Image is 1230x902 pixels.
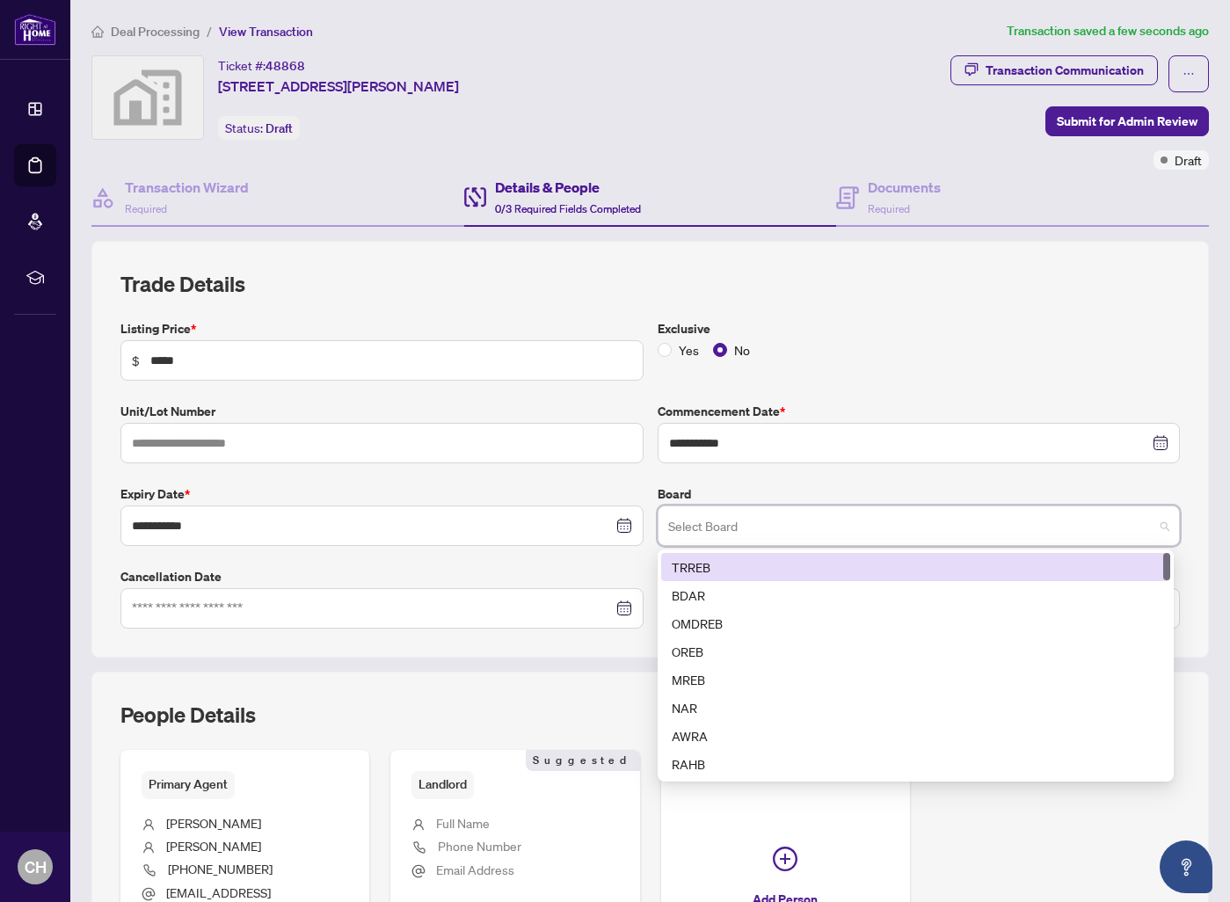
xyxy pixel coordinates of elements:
span: Primary Agent [142,771,235,798]
span: $ [132,351,140,370]
span: View Transaction [219,24,313,40]
button: Transaction Communication [950,55,1158,85]
span: [PHONE_NUMBER] [168,861,273,877]
span: [PERSON_NAME] [166,838,261,854]
span: 48868 [266,58,305,74]
h4: Documents [868,177,941,198]
div: AWRA [661,722,1170,750]
div: BDAR [661,581,1170,609]
label: Commencement Date [658,402,1181,421]
label: Expiry Date [120,484,644,504]
label: Listing Price [120,319,644,338]
span: Full Name [436,815,490,831]
div: NAR [661,694,1170,722]
div: TRREB [672,557,1160,577]
button: Open asap [1160,840,1212,893]
div: AWRA [672,726,1160,746]
div: Ticket #: [218,55,305,76]
div: MREB [672,670,1160,689]
span: home [91,25,104,38]
span: [PERSON_NAME] [166,815,261,831]
span: Yes [672,340,706,360]
span: ellipsis [1183,68,1195,80]
span: Landlord [411,771,474,798]
img: svg%3e [92,56,203,139]
div: NAR [672,698,1160,717]
span: Deal Processing [111,24,200,40]
div: Status: [218,116,300,140]
div: OREB [672,642,1160,661]
span: 0/3 Required Fields Completed [495,202,641,215]
label: Board [658,484,1181,504]
span: Phone Number [438,838,521,854]
span: Required [125,202,167,215]
span: Email Address [436,862,514,877]
div: Transaction Communication [986,56,1144,84]
span: Suggested [526,750,640,771]
span: [STREET_ADDRESS][PERSON_NAME] [218,76,459,97]
span: CH [25,855,47,879]
span: Submit for Admin Review [1057,107,1197,135]
span: No [727,340,757,360]
div: OMDREB [672,614,1160,633]
h4: Details & People [495,177,641,198]
label: Exclusive [658,319,1181,338]
div: OMDREB [661,609,1170,637]
label: Cancellation Date [120,567,644,586]
h4: Transaction Wizard [125,177,249,198]
div: MREB [661,666,1170,694]
img: logo [14,13,56,46]
button: Submit for Admin Review [1045,106,1209,136]
div: OREB [661,637,1170,666]
span: Draft [266,120,293,136]
h2: People Details [120,701,256,729]
label: Unit/Lot Number [120,402,644,421]
div: RAHB [672,754,1160,774]
div: RAHB [661,750,1170,778]
li: / [207,21,212,41]
article: Transaction saved a few seconds ago [1007,21,1209,41]
div: TRREB [661,553,1170,581]
span: Required [868,202,910,215]
h2: Trade Details [120,270,1180,298]
div: BDAR [672,586,1160,605]
span: Draft [1175,150,1202,170]
span: plus-circle [773,847,797,871]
